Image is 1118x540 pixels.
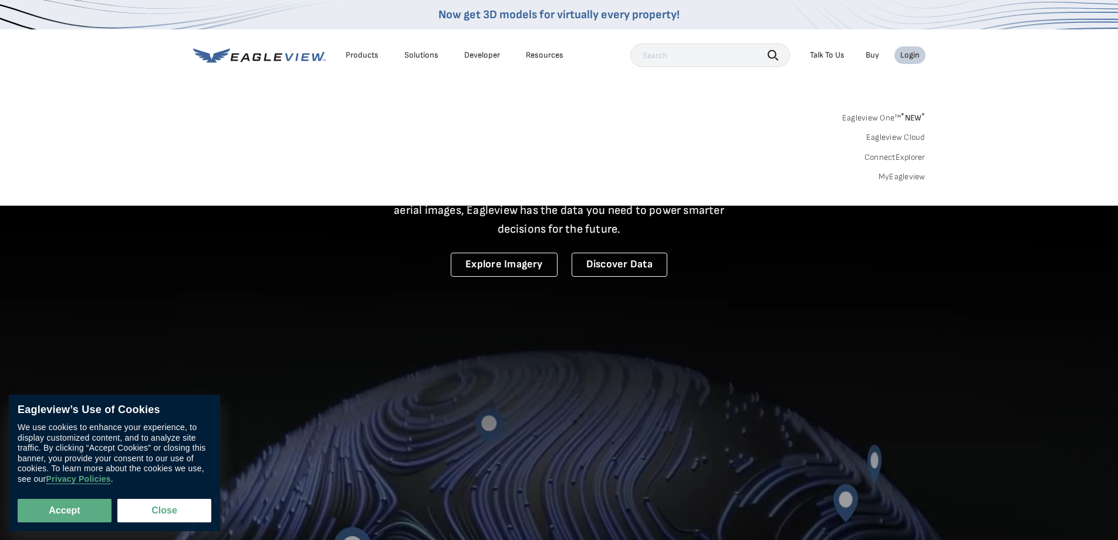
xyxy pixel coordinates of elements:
[866,50,879,61] a: Buy
[117,499,211,522] button: Close
[900,50,920,61] div: Login
[18,499,112,522] button: Accept
[464,50,500,61] a: Developer
[842,109,926,123] a: Eagleview One™*NEW*
[864,152,926,163] a: ConnectExplorer
[18,404,211,417] div: Eagleview’s Use of Cookies
[879,172,926,182] a: MyEagleview
[810,50,845,61] div: Talk To Us
[866,132,926,143] a: Eagleview Cloud
[451,253,558,277] a: Explore Imagery
[572,253,667,277] a: Discover Data
[18,422,211,484] div: We use cookies to enhance your experience, to display customized content, and to analyze site tra...
[404,50,438,61] div: Solutions
[46,474,110,484] a: Privacy Policies
[346,50,379,61] div: Products
[630,43,790,67] input: Search
[438,8,680,22] a: Now get 3D models for virtually every property!
[901,113,925,123] span: NEW
[380,182,739,239] p: A new era starts here. Built on more than 3.5 billion high-resolution aerial images, Eagleview ha...
[526,50,563,61] div: Resources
